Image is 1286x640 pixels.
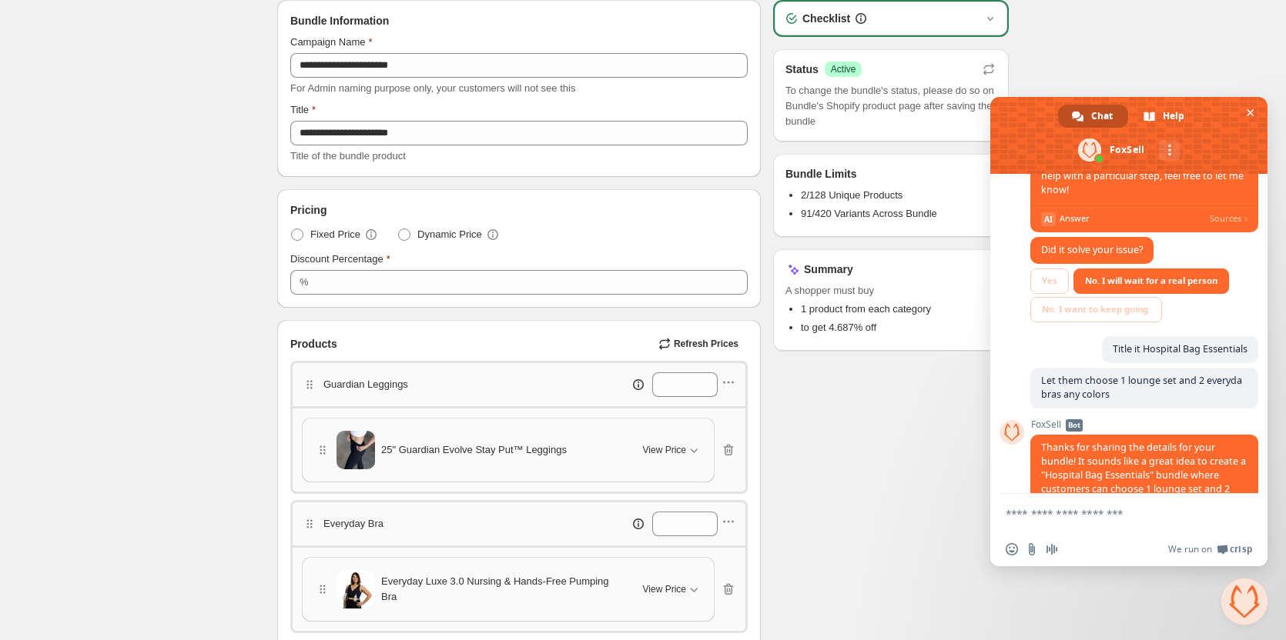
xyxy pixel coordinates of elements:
[290,252,390,267] label: Discount Percentage
[785,62,819,77] h3: Status
[634,577,711,602] button: View Price
[1168,543,1212,555] span: We run on
[1210,212,1248,225] span: Sources
[1006,507,1218,521] textarea: Compose your message...
[1026,543,1038,555] span: Send a file
[785,283,996,298] span: A shopper must buy
[381,442,567,458] span: 25" Guardian Evolve Stay Put™ Leggings
[1030,419,1258,430] span: FoxSell
[323,377,408,392] p: Guardian Leggings
[674,338,738,350] span: Refresh Prices
[290,102,316,118] label: Title
[1041,374,1242,401] span: Let them choose 1 lounge set and 2 everyda bras any colors
[1058,105,1128,128] div: Chat
[290,35,373,50] label: Campaign Name
[1066,419,1083,432] span: Bot
[1060,212,1204,225] span: Answer
[801,320,996,335] li: to get 4.687% off
[1159,140,1180,161] div: More channels
[801,302,996,317] li: 1 product from each category
[1130,105,1200,128] div: Help
[337,570,375,608] img: Everyday Luxe 3.0 Nursing & Hands-Free Pumping Bra
[643,583,686,595] span: View Price
[831,63,856,75] span: Active
[785,83,996,129] span: To change the bundle's status, please do so on Bundle's Shopify product page after saving the bundle
[300,275,309,290] div: %
[290,202,327,218] span: Pricing
[643,444,686,456] span: View Price
[802,11,850,26] h3: Checklist
[1242,105,1258,121] span: Close chat
[801,208,937,219] span: 91/420 Variants Across Bundle
[1163,105,1184,128] span: Help
[652,333,748,355] button: Refresh Prices
[1041,243,1143,256] span: Did it solve your issue?
[1041,212,1056,226] span: AI
[290,82,575,94] span: For Admin naming purpose only, your customers will not see this
[323,516,383,532] p: Everyday Bra
[1113,342,1247,355] span: Title it Hospital Bag Essentials
[1091,105,1113,128] span: Chat
[785,166,857,182] h3: Bundle Limits
[801,189,903,201] span: 2/128 Unique Products
[1230,543,1252,555] span: Crisp
[290,150,406,162] span: Title of the bundle product
[1221,578,1268,625] div: Close chat
[1006,543,1018,555] span: Insert an emoji
[290,13,389,28] span: Bundle Information
[417,227,482,242] span: Dynamic Price
[634,438,711,462] button: View Price
[804,262,853,277] h3: Summary
[290,336,337,352] span: Products
[337,431,375,469] img: 25" Guardian Evolve Stay Put™ Leggings
[310,227,360,242] span: Fixed Price
[1046,543,1058,555] span: Audio message
[381,574,625,605] span: Everyday Luxe 3.0 Nursing & Hands-Free Pumping Bra
[1168,543,1252,555] a: We run onCrisp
